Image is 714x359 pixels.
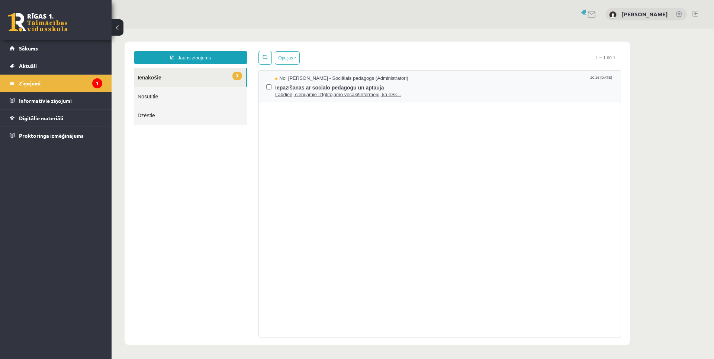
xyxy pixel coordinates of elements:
span: Labdien, cienījamie Izfglītojamo vecāki!Informēju, ka eSk... [164,63,502,70]
a: [PERSON_NAME] [621,10,668,18]
span: 1 [121,43,131,52]
a: Ziņojumi1 [10,75,102,92]
a: 1Ienākošie [22,39,134,58]
i: 1 [92,78,102,88]
legend: Ziņojumi [19,75,102,92]
span: Proktoringa izmēģinājums [19,132,84,139]
span: Digitālie materiāli [19,115,63,121]
span: Iepazīšanās ar sociālo pedagogu un aptauja [164,53,502,63]
span: No: [PERSON_NAME] - Sociālais pedagogs (Administratori) [164,46,297,53]
a: Nosūtītie [22,58,135,77]
span: Sākums [19,45,38,52]
img: Liene Ozoliņa [609,11,617,19]
legend: Informatīvie ziņojumi [19,92,102,109]
a: Informatīvie ziņojumi [10,92,102,109]
span: 1 – 1 no 1 [479,22,509,36]
a: Sākums [10,40,102,57]
span: Aktuāli [19,62,37,69]
a: Jauns ziņojums [22,22,136,36]
a: Digitālie materiāli [10,110,102,127]
button: Opcijas [163,23,188,36]
a: No: [PERSON_NAME] - Sociālais pedagogs (Administratori) 20:16 [DATE] Iepazīšanās ar sociālo pedag... [164,46,502,69]
a: Rīgas 1. Tālmācības vidusskola [8,13,68,32]
a: Proktoringa izmēģinājums [10,127,102,144]
a: Aktuāli [10,57,102,74]
span: 20:16 [DATE] [477,46,502,52]
a: Dzēstie [22,77,135,96]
